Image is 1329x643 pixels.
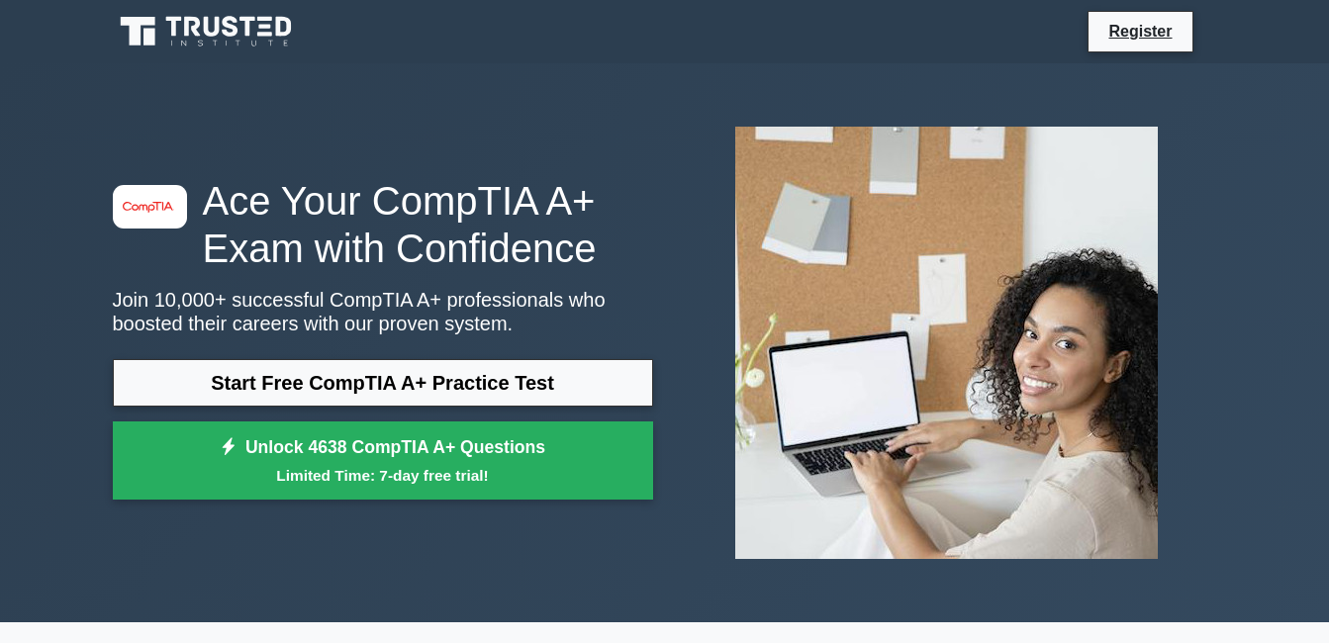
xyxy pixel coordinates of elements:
[1096,19,1184,44] a: Register
[113,288,653,335] p: Join 10,000+ successful CompTIA A+ professionals who boosted their careers with our proven system.
[113,177,653,272] h1: Ace Your CompTIA A+ Exam with Confidence
[113,421,653,501] a: Unlock 4638 CompTIA A+ QuestionsLimited Time: 7-day free trial!
[113,359,653,407] a: Start Free CompTIA A+ Practice Test
[138,464,628,487] small: Limited Time: 7-day free trial!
